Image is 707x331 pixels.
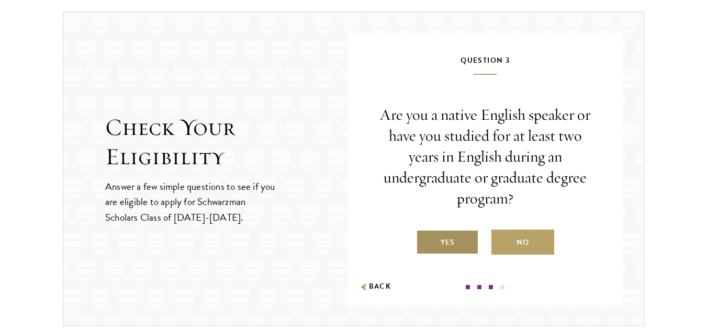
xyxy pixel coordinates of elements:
[491,230,554,255] label: No
[358,281,391,292] button: Back
[379,105,592,209] p: Are you a native English speaker or have you studied for at least two years in English during an ...
[379,54,592,75] h5: Question 3
[105,113,348,172] h2: Check Your Eligibility
[105,179,276,224] p: Answer a few simple questions to see if you are eligible to apply for Schwarzman Scholars Class o...
[416,230,479,255] label: Yes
